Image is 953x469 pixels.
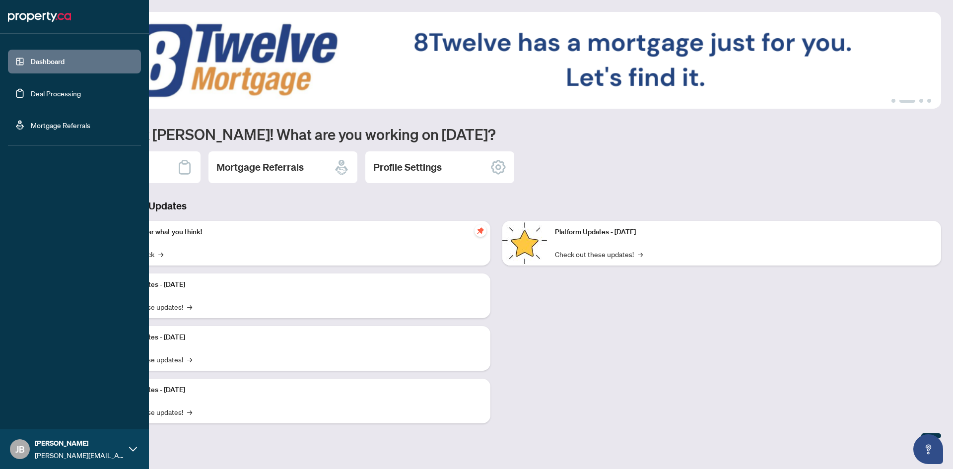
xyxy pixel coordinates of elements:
span: → [638,249,643,260]
span: JB [15,442,25,456]
a: Deal Processing [31,89,81,98]
span: pushpin [475,225,486,237]
p: Platform Updates - [DATE] [555,227,933,238]
span: → [187,354,192,365]
img: Platform Updates - June 23, 2025 [502,221,547,266]
p: We want to hear what you think! [104,227,482,238]
span: [PERSON_NAME][EMAIL_ADDRESS][DOMAIN_NAME] [35,450,124,461]
img: Slide 1 [52,12,941,109]
p: Platform Updates - [DATE] [104,279,482,290]
a: Dashboard [31,57,65,66]
button: Open asap [913,434,943,464]
a: Check out these updates!→ [555,249,643,260]
h3: Brokerage & Industry Updates [52,199,941,213]
span: → [158,249,163,260]
p: Platform Updates - [DATE] [104,332,482,343]
h2: Mortgage Referrals [216,160,304,174]
p: Platform Updates - [DATE] [104,385,482,396]
span: → [187,301,192,312]
span: → [187,406,192,417]
button: 2 [899,99,915,103]
button: 1 [891,99,895,103]
img: logo [8,9,71,25]
h2: Profile Settings [373,160,442,174]
span: [PERSON_NAME] [35,438,124,449]
button: 4 [927,99,931,103]
h1: Welcome back [PERSON_NAME]! What are you working on [DATE]? [52,125,941,143]
button: 3 [919,99,923,103]
a: Mortgage Referrals [31,121,90,130]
